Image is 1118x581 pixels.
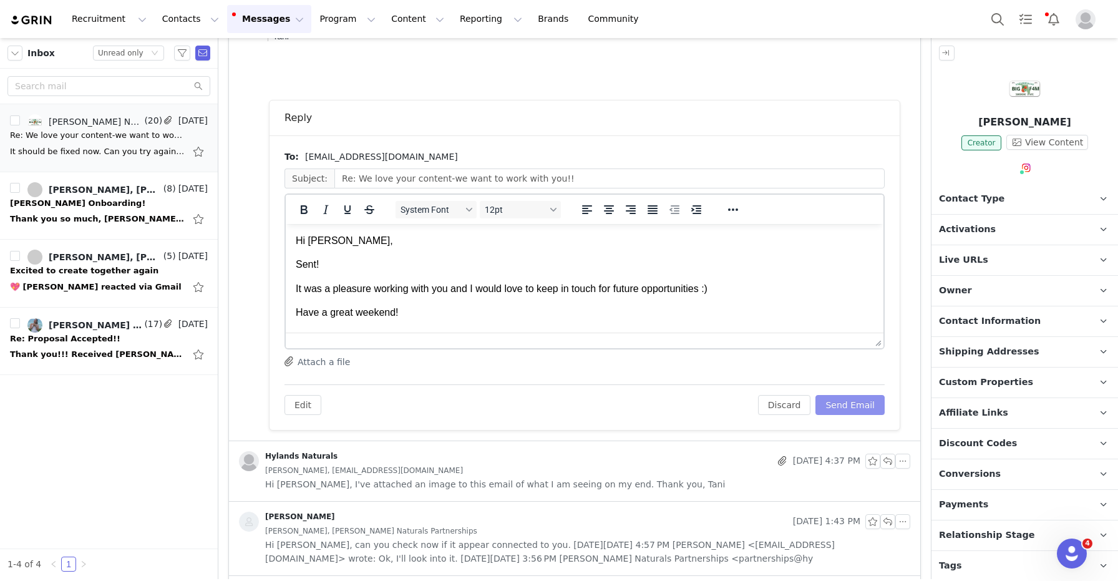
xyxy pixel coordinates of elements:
[984,5,1011,33] button: Search
[10,10,588,144] body: Rich Text Area. Press ALT-0 for help.
[14,131,646,141] p: Thank you,
[939,253,988,267] span: Live URLs
[14,94,646,104] p: Hi [PERSON_NAME],
[151,49,158,58] i: icon: down
[1006,135,1088,150] button: View Content
[27,318,142,333] a: [PERSON_NAME] Naturals Partnerships, [PERSON_NAME]
[5,55,646,65] div: Priscila
[284,354,350,369] button: Attach a file
[485,205,546,215] span: 12pt
[530,5,580,33] a: Brands
[939,376,1033,389] span: Custom Properties
[337,201,358,218] button: Underline
[793,514,860,529] span: [DATE] 1:43 PM
[10,106,588,120] p: Cheers,
[239,451,338,471] a: Hylands Naturals
[576,201,598,218] button: Align left
[49,252,161,262] div: [PERSON_NAME], [PERSON_NAME] Naturals Partnerships
[939,192,1004,206] span: Contact Type
[284,168,334,188] span: Subject:
[686,201,707,218] button: Increase indent
[10,265,158,277] div: Excited to create together again
[939,437,1017,451] span: Discount Codes
[870,333,883,348] div: Press the Up and Down arrow keys to resize the editor.
[939,284,972,298] span: Owner
[239,451,259,471] img: placeholder-profile.jpg
[195,46,210,61] span: Send Email
[939,498,988,512] span: Payments
[194,82,203,90] i: icon: search
[480,201,561,218] button: Font sizes
[452,5,530,33] button: Reporting
[265,524,477,538] span: [PERSON_NAME], [PERSON_NAME] Naturals Partnerships
[939,467,1001,481] span: Conversions
[1008,71,1042,105] img: Priscila Rodrigues
[10,213,185,225] div: Thank you so much, Tani I really appreciate it 🥹🙏🏻. I will have the content to you as soon as I h...
[10,145,185,158] div: It should be fixed now. Can you try again please. Have a great long weekend! best Priscila On Fri...
[229,441,920,501] div: Hylands Naturals [DATE] 4:37 PM[PERSON_NAME], [EMAIL_ADDRESS][DOMAIN_NAME] Hi [PERSON_NAME], I've...
[14,150,646,160] p: Tani
[939,223,996,237] span: Activations
[10,14,54,26] a: grin logo
[793,454,860,469] span: [DATE] 4:37 PM
[5,75,646,85] div: [DATE][DATE] 8:37 PM [PERSON_NAME] Naturals Partnerships < > wrote:
[239,512,335,532] a: [PERSON_NAME]
[939,529,1035,542] span: Relationship Stage
[27,318,42,333] img: 38c6e2a5-3054-4b12-b2bf-d63f8c9c72f6.jpg
[265,464,463,477] span: [PERSON_NAME], [EMAIL_ADDRESS][DOMAIN_NAME]
[334,168,885,188] input: Add a subject line
[262,75,410,85] a: [EMAIL_ADDRESS][DOMAIN_NAME]
[10,10,588,24] p: Hi [PERSON_NAME],
[620,201,641,218] button: Align right
[62,557,75,571] a: 1
[384,5,452,33] button: Content
[76,557,91,572] li: Next Page
[142,318,162,331] span: (17)
[227,5,311,33] button: Messages
[5,45,646,55] div: best
[265,451,338,461] div: Hylands Naturals
[265,477,725,491] span: Hi [PERSON_NAME], I've attached an image to this email of what I am seeing on my end. Thank you, ...
[305,150,458,164] span: [EMAIL_ADDRESS][DOMAIN_NAME]
[10,281,182,293] div: 💖 Dani Florez reacted via Gmail
[10,34,588,47] p: Sent!
[396,201,477,218] button: Fonts
[80,560,87,568] i: icon: right
[939,406,1008,420] span: Affiliate Links
[642,201,663,218] button: Justify
[5,25,646,35] div: Have a great long weekend!
[1012,5,1039,33] a: Tasks
[1082,539,1092,549] span: 4
[49,117,142,127] div: [PERSON_NAME] Naturals Partnerships, [PERSON_NAME]
[239,512,259,532] img: placeholder-contacts.jpeg
[10,348,185,361] div: Thank you!!! Received Margot J Wellnesswmargs@gmail.com Insta: @wellnesswmargs On Thu, Aug 28, 20...
[46,557,61,572] li: Previous Page
[14,112,646,122] p: I've attached an image to this email of what I am seeing on my end.
[359,201,380,218] button: Strikethrough
[7,76,210,96] input: Search mail
[1068,9,1108,29] button: Profile
[10,333,120,345] div: Re: Proposal Accepted!!
[49,185,161,195] div: [PERSON_NAME], [PERSON_NAME] Naturals Partnerships
[961,135,1002,150] span: Creator
[401,205,462,215] span: System Font
[284,395,321,415] button: Edit
[939,559,962,573] span: Tags
[1040,5,1067,33] button: Notifications
[931,115,1118,130] p: [PERSON_NAME]
[815,395,885,415] button: Send Email
[315,201,336,218] button: Italic
[939,315,1041,328] span: Contact Information
[1057,539,1087,569] iframe: Intercom live chat
[229,502,920,575] div: [PERSON_NAME] [DATE] 1:43 PM[PERSON_NAME], [PERSON_NAME] Naturals Partnerships Hi [PERSON_NAME], ...
[293,201,314,218] button: Bold
[939,345,1039,359] span: Shipping Addresses
[27,114,42,129] img: c0007f51-a1a9-48ad-9dc6-597f83f5e990.jpg
[5,15,646,25] div: Can you try again please.
[284,110,312,125] div: Reply
[142,114,162,127] span: (20)
[581,5,652,33] a: Community
[27,114,142,129] a: [PERSON_NAME] Naturals Partnerships, [PERSON_NAME]
[27,47,55,60] span: Inbox
[5,5,646,65] div: It should be fixed now.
